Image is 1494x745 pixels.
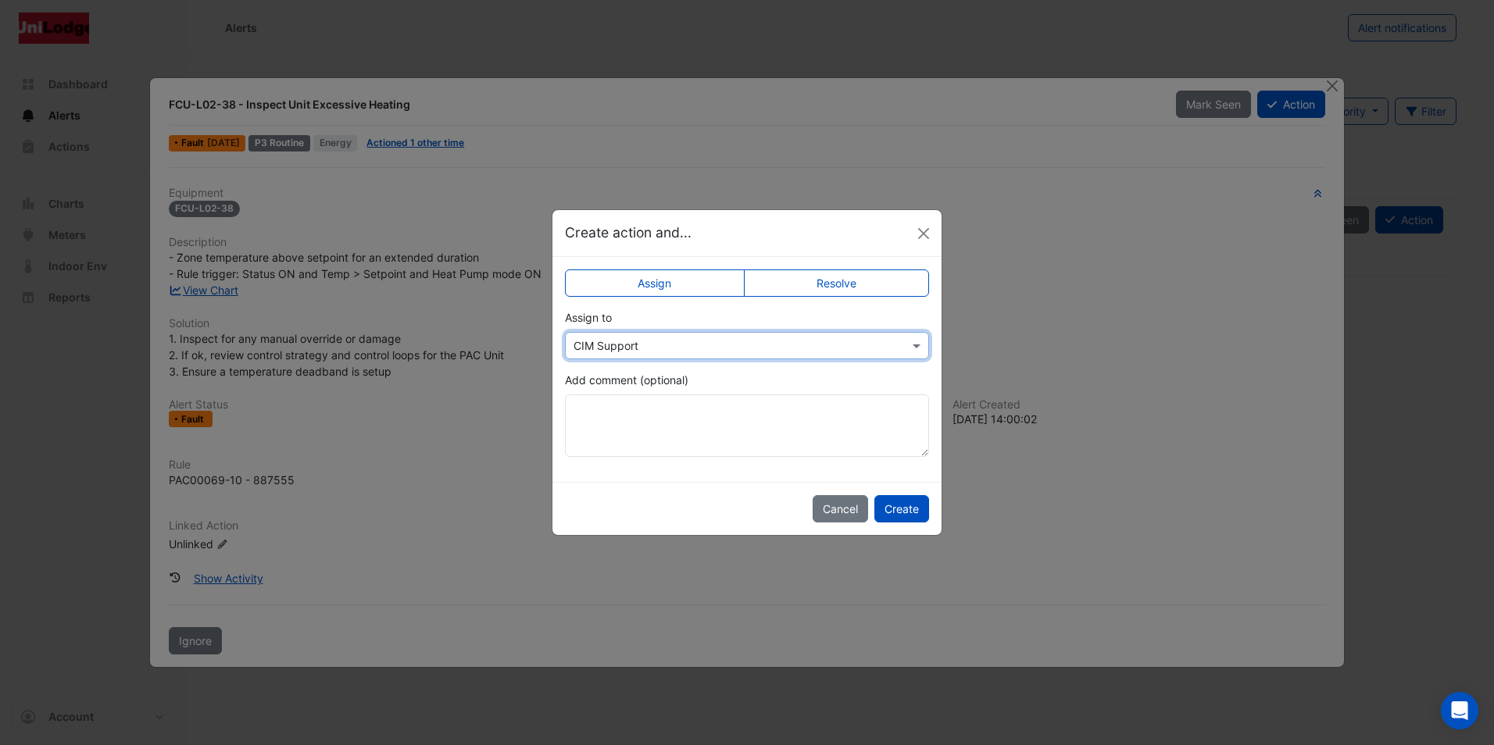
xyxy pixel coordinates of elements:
[565,269,745,297] label: Assign
[813,495,868,522] button: Cancel
[565,309,612,326] label: Assign to
[565,223,692,243] h5: Create action and...
[565,372,688,388] label: Add comment (optional)
[912,222,935,245] button: Close
[744,269,930,297] label: Resolve
[874,495,929,522] button: Create
[1441,692,1478,729] div: Open Intercom Messenger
